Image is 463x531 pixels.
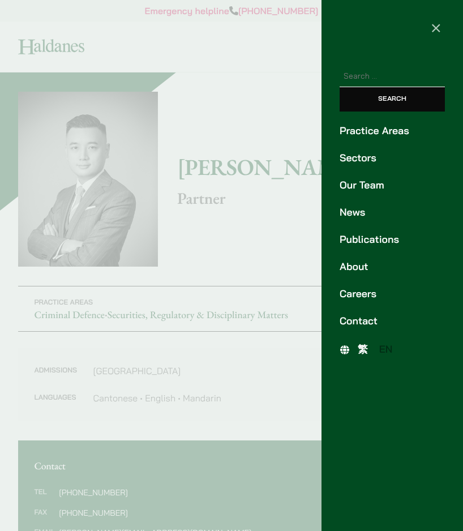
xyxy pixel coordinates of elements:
a: Practice Areas [340,123,445,139]
a: Careers [340,286,445,302]
span: 繁 [358,343,368,356]
a: EN [374,341,398,358]
a: Our Team [340,178,445,193]
a: Publications [340,232,445,247]
span: × [431,17,441,37]
a: 繁 [352,341,374,358]
input: Search for: [340,66,445,87]
a: News [340,205,445,220]
a: Contact [340,314,445,329]
span: EN [379,343,393,356]
input: Search [340,87,445,112]
a: About [340,259,445,275]
a: Sectors [340,151,445,166]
